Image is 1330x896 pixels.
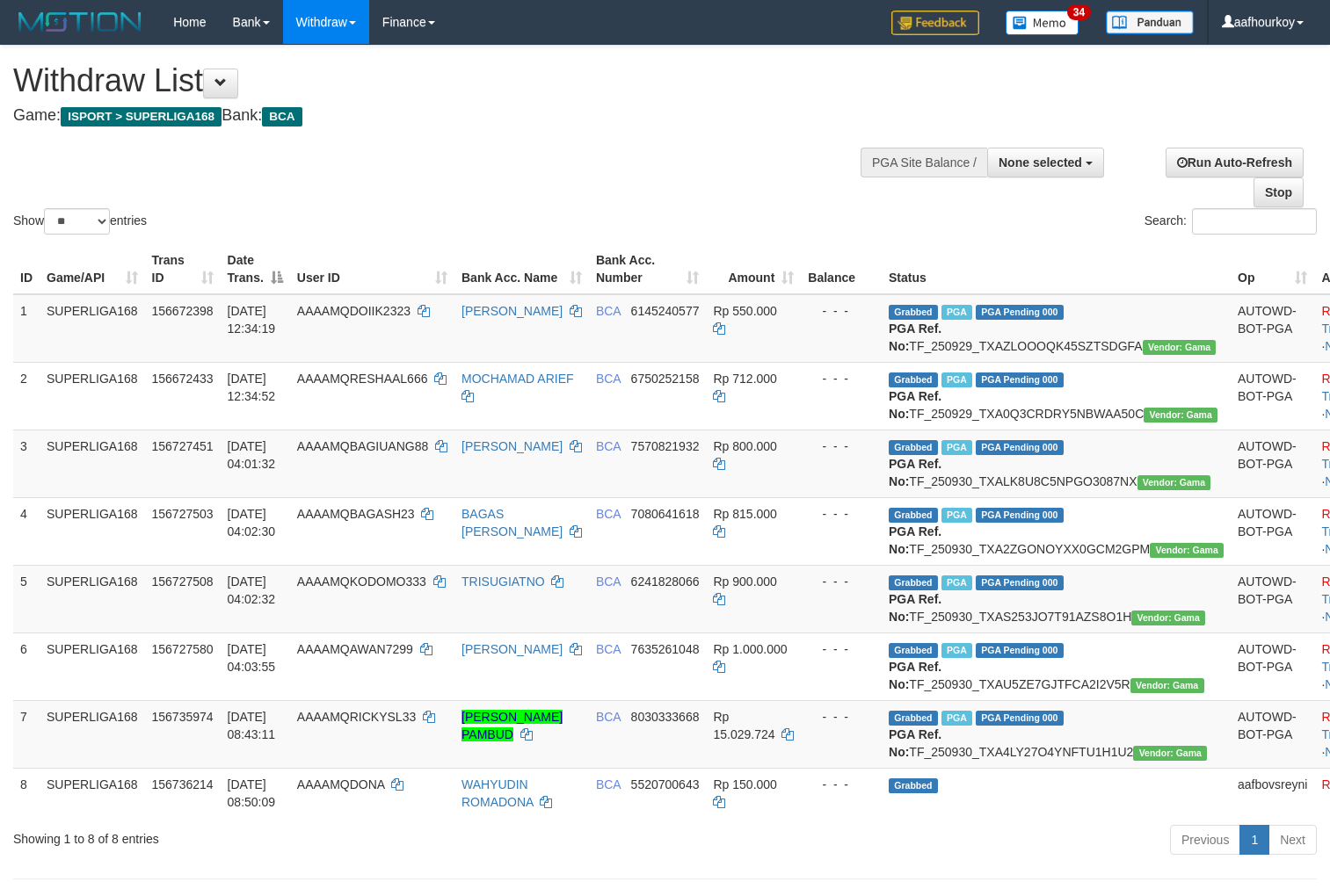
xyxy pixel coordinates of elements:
a: [PERSON_NAME] [462,642,563,656]
span: Copy 6241828066 to clipboard [631,574,700,589]
td: SUPERLIGA168 [40,497,145,565]
td: AUTOWD-BOT-PGA [1231,362,1314,430]
span: Marked by aafsoycanthlai [941,372,972,387]
span: Marked by aafsoycanthlai [941,305,972,320]
a: TRISUGIATNO [462,574,545,589]
span: Marked by aafchoeunmanni [941,508,972,523]
div: Showing 1 to 8 of 8 entries [13,823,541,848]
td: TF_250930_TXA4LY27O4YNFTU1H1U2 [882,700,1231,768]
select: Showentries [44,208,110,235]
span: Grabbed [889,305,938,320]
td: SUPERLIGA168 [40,700,145,768]
span: PGA Pending [976,305,1064,320]
td: SUPERLIGA168 [40,565,145,632]
span: Marked by aafchoeunmanni [941,440,972,455]
span: Rp 550.000 [713,304,776,318]
img: panduan.png [1106,11,1194,34]
th: Trans ID: activate to sort column ascending [145,244,221,294]
span: AAAAMQDOIIK2323 [297,304,411,318]
td: SUPERLIGA168 [40,632,145,700]
span: 156736214 [152,777,214,791]
td: 8 [13,768,40,818]
a: [PERSON_NAME] [462,304,563,318]
td: TF_250930_TXA2ZGONOYXX0GCM2GPM [882,497,1231,565]
span: Grabbed [889,372,938,387]
span: Marked by aafchoeunmanni [941,711,972,726]
span: [DATE] 04:03:55 [228,642,276,674]
b: PGA Ref. No: [889,524,941,556]
span: 156735974 [152,710,214,724]
span: Copy 7570821932 to clipboard [631,439,700,453]
span: BCA [596,304,621,318]
span: Copy 6145240577 to clipboard [631,304,700,318]
a: Previous [1170,825,1240,855]
span: Rp 150.000 [713,777,776,791]
div: - - - [808,640,875,658]
td: AUTOWD-BOT-PGA [1231,632,1314,700]
span: Grabbed [889,711,938,726]
span: BCA [596,777,621,791]
span: Copy 6750252158 to clipboard [631,372,700,386]
span: Grabbed [889,440,938,455]
span: PGA Pending [976,711,1064,726]
td: AUTOWD-BOT-PGA [1231,430,1314,497]
b: PGA Ref. No: [889,389,941,421]
span: Rp 800.000 [713,439,776,453]
span: Vendor URL: https://trx31.1velocity.biz [1131,611,1205,625]
td: aafbovsreyni [1231,768,1314,818]
span: PGA Pending [976,575,1064,590]
span: Vendor URL: https://trx31.1velocity.biz [1144,408,1217,423]
span: 156727580 [152,642,214,656]
td: SUPERLIGA168 [40,430,145,497]
td: SUPERLIGA168 [40,362,145,430]
span: Rp 815.000 [713,507,776,521]
span: BCA [596,710,621,724]
span: Grabbed [889,778,938,793]
span: Copy 5520700643 to clipboard [631,777,700,791]
a: 1 [1239,825,1269,855]
span: Copy 8030333668 to clipboard [631,710,700,724]
span: BCA [596,642,621,656]
span: 156727503 [152,507,214,521]
th: Date Trans.: activate to sort column descending [221,244,290,294]
a: Next [1268,825,1317,855]
a: [PERSON_NAME] [462,439,563,453]
td: AUTOWD-BOT-PGA [1231,294,1314,363]
span: [DATE] 08:50:09 [228,777,276,809]
span: PGA Pending [976,440,1064,455]
label: Search: [1145,208,1317,235]
h1: Withdraw List [13,63,869,98]
span: Copy 7080641618 to clipboard [631,507,700,521]
div: - - - [808,505,875,523]
span: [DATE] 08:43:11 [228,710,276,741]
b: PGA Ref. No: [889,660,941,691]
span: AAAAMQBAGIUANG88 [297,439,428,453]
span: PGA Pending [976,508,1064,523]
span: PGA Pending [976,372,1064,387]
span: 156672398 [152,304,214,318]
th: Game/API: activate to sort column ascending [40,244,145,294]
b: PGA Ref. No: [889,727,941,759]
span: PGA Pending [976,643,1064,658]
th: Amount: activate to sort column ascending [706,244,801,294]
span: BCA [596,507,621,521]
span: Grabbed [889,508,938,523]
a: Run Auto-Refresh [1166,148,1304,177]
span: Rp 900.000 [713,574,776,589]
b: PGA Ref. No: [889,592,941,624]
span: Vendor URL: https://trx31.1velocity.biz [1150,543,1224,558]
span: Grabbed [889,575,938,590]
span: 156672433 [152,372,214,386]
td: 4 [13,497,40,565]
span: BCA [596,439,621,453]
span: Vendor URL: https://trx31.1velocity.biz [1137,475,1211,490]
span: AAAAMQRESHAAL666 [297,372,428,386]
img: Button%20Memo.svg [1006,11,1079,35]
span: None selected [999,155,1082,170]
label: Show entries [13,208,147,235]
img: Feedback.jpg [891,11,979,35]
td: 3 [13,430,40,497]
span: [DATE] 04:02:30 [228,507,276,538]
span: [DATE] 12:34:52 [228,372,276,403]
span: Vendor URL: https://trx31.1velocity.biz [1143,340,1217,355]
